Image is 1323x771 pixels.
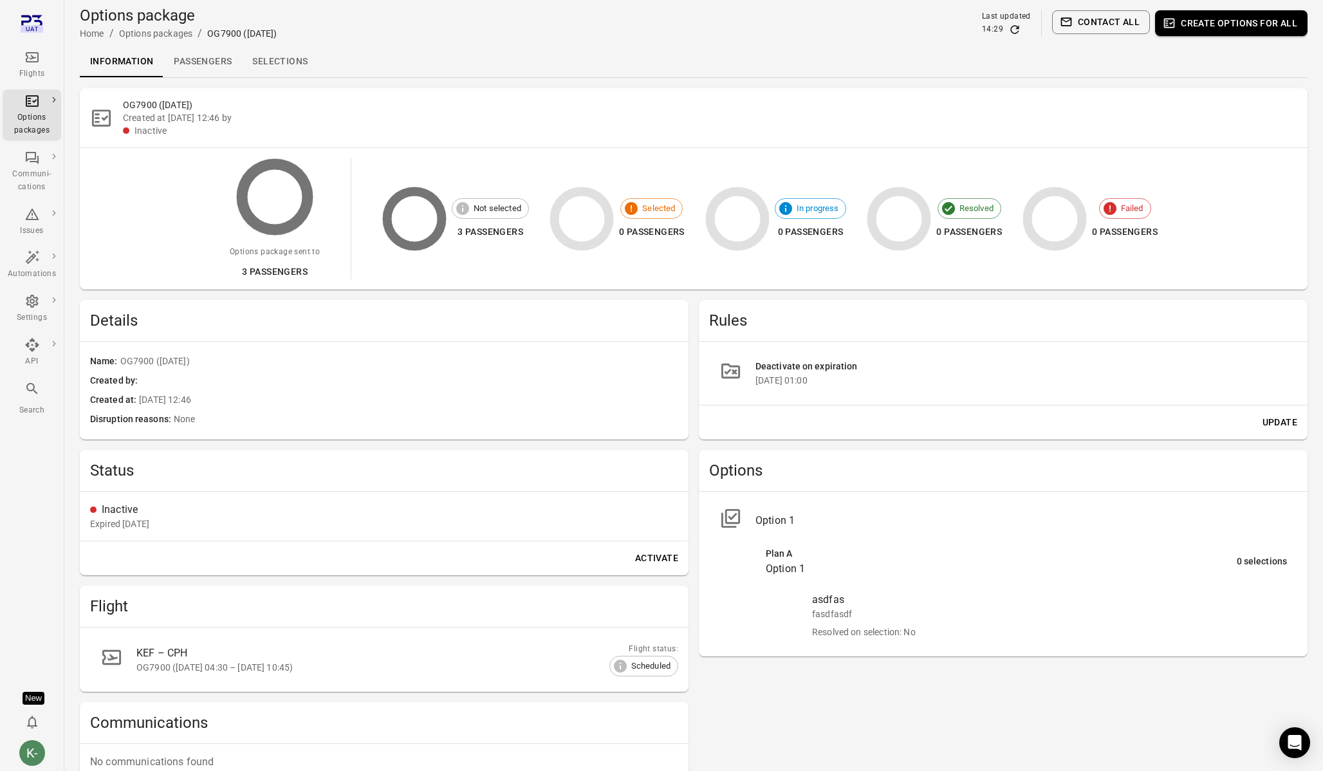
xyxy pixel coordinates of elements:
a: Passengers [163,46,242,77]
div: Flight status: [609,643,678,656]
div: 0 passengers [1092,224,1158,240]
div: Options packages [8,111,56,137]
button: Contact all [1052,10,1150,34]
div: Tooltip anchor [23,692,44,705]
a: Automations [3,246,61,284]
a: KEF – CPHOG7900 ([DATE] 04:30 – [DATE] 10:45) [90,638,678,682]
span: Scheduled [624,660,678,673]
span: Created by [90,374,140,388]
div: Option 1 [755,513,1287,528]
div: Plan A [766,547,1237,561]
div: OG7900 ([DATE]) [207,27,277,40]
div: OG7900 ([DATE] 04:30 – [DATE] 10:45) [136,661,647,674]
h2: Communications [90,712,678,733]
button: Search [3,377,61,420]
div: 0 selections [1237,555,1287,569]
div: 3 passengers [452,224,529,240]
button: Update [1257,411,1302,434]
a: Communi-cations [3,146,61,198]
div: Local navigation [80,46,1308,77]
div: Options package sent to [230,246,320,259]
div: Issues [8,225,56,237]
span: Resolved [952,202,1001,215]
a: Home [80,28,104,39]
span: Created at [90,393,139,407]
h2: Options [709,460,1297,481]
div: 8 Feb 2023 01:00 [90,517,149,530]
div: Created at [DATE] 12:46 by [123,111,1297,124]
div: Inactive [134,124,1297,137]
div: Flights [8,68,56,80]
h2: Status [90,460,678,481]
a: API [3,333,61,372]
div: Deactivate on expiration [755,360,1287,374]
span: OG7900 ([DATE]) [120,355,678,369]
h2: Flight [90,596,678,617]
a: Issues [3,203,61,241]
p: No communications found [90,754,678,770]
a: Settings [3,290,61,328]
div: API [8,355,56,368]
div: Automations [8,268,56,281]
span: None [174,413,678,427]
button: Create options for all [1155,10,1308,36]
div: 0 passengers [619,224,685,240]
div: KEF – CPH [136,646,647,661]
div: Open Intercom Messenger [1279,727,1310,758]
a: Information [80,46,163,77]
button: Kristinn - play account [14,735,50,771]
a: Options packages [3,89,61,141]
div: fasdfasdf [812,608,1287,620]
div: Communi-cations [8,168,56,194]
button: Activate [630,546,683,570]
div: Inactive [102,502,678,517]
a: Selections [242,46,318,77]
a: Options packages [119,28,192,39]
div: 0 passengers [936,224,1002,240]
nav: Breadcrumbs [80,26,277,41]
span: [DATE] 12:46 [139,393,678,407]
button: Refresh data [1008,23,1021,36]
div: [DATE] 01:00 [755,374,1287,387]
div: 14:29 [982,23,1003,36]
span: Failed [1114,202,1151,215]
h2: OG7900 ([DATE]) [123,98,1297,111]
div: Last updated [982,10,1031,23]
div: Search [8,404,56,417]
h1: Options package [80,5,277,26]
button: Notifications [19,709,45,735]
span: Not selected [467,202,528,215]
div: 3 passengers [230,264,320,280]
span: Name [90,355,120,369]
li: / [109,26,114,41]
span: In progress [790,202,846,215]
h2: Details [90,310,678,331]
a: Flights [3,46,61,84]
div: Option 1 [766,561,1237,577]
span: Disruption reasons [90,413,174,427]
div: K- [19,740,45,766]
span: Selected [635,202,682,215]
div: Resolved on selection: No [812,626,1287,638]
div: 0 passengers [775,224,847,240]
div: Settings [8,311,56,324]
div: asdfas [812,592,1287,608]
li: / [198,26,202,41]
h2: Rules [709,310,1297,331]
